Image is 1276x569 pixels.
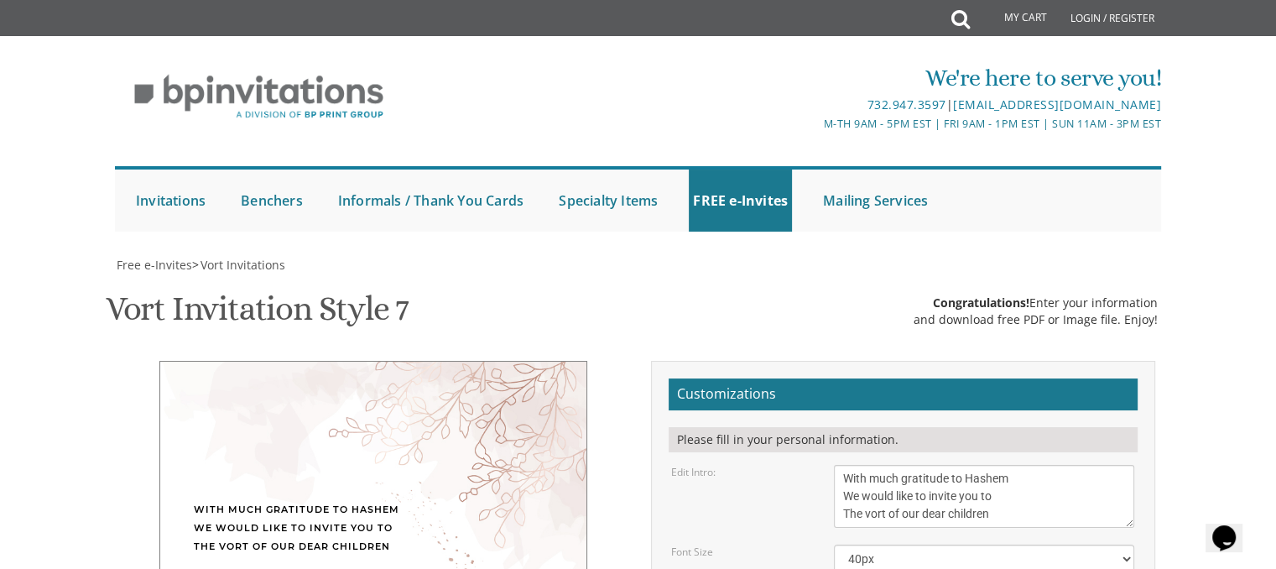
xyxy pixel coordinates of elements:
a: Mailing Services [819,170,932,232]
label: Edit Intro: [671,465,716,479]
iframe: chat widget [1206,502,1259,552]
div: Please fill in your personal information. [669,427,1138,452]
label: Font Size [671,545,713,559]
span: Congratulations! [933,295,1029,311]
div: | [465,95,1161,115]
a: Invitations [132,170,210,232]
span: > [192,257,285,273]
a: 732.947.3597 [867,97,945,112]
div: With much gratitude to Hashem We would like to invite you to The vort of our dear children [194,500,553,556]
div: M-Th 9am - 5pm EST | Fri 9am - 1pm EST | Sun 11am - 3pm EST [465,115,1161,133]
textarea: With much gratitude to Hashem We would like to invite you to The vort of our dear children [834,465,1134,528]
h2: Customizations [669,378,1138,410]
a: My Cart [968,2,1059,35]
h1: Vort Invitation Style 7 [106,290,409,340]
a: [EMAIL_ADDRESS][DOMAIN_NAME] [953,97,1161,112]
span: Vort Invitations [201,257,285,273]
a: Free e-Invites [115,257,192,273]
div: Enter your information [914,295,1158,311]
div: We're here to serve you! [465,61,1161,95]
a: Informals / Thank You Cards [334,170,528,232]
a: Specialty Items [555,170,662,232]
a: Vort Invitations [199,257,285,273]
div: and download free PDF or Image file. Enjoy! [914,311,1158,328]
a: Benchers [237,170,307,232]
a: FREE e-Invites [689,170,792,232]
span: Free e-Invites [117,257,192,273]
img: BP Invitation Loft [115,62,403,132]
